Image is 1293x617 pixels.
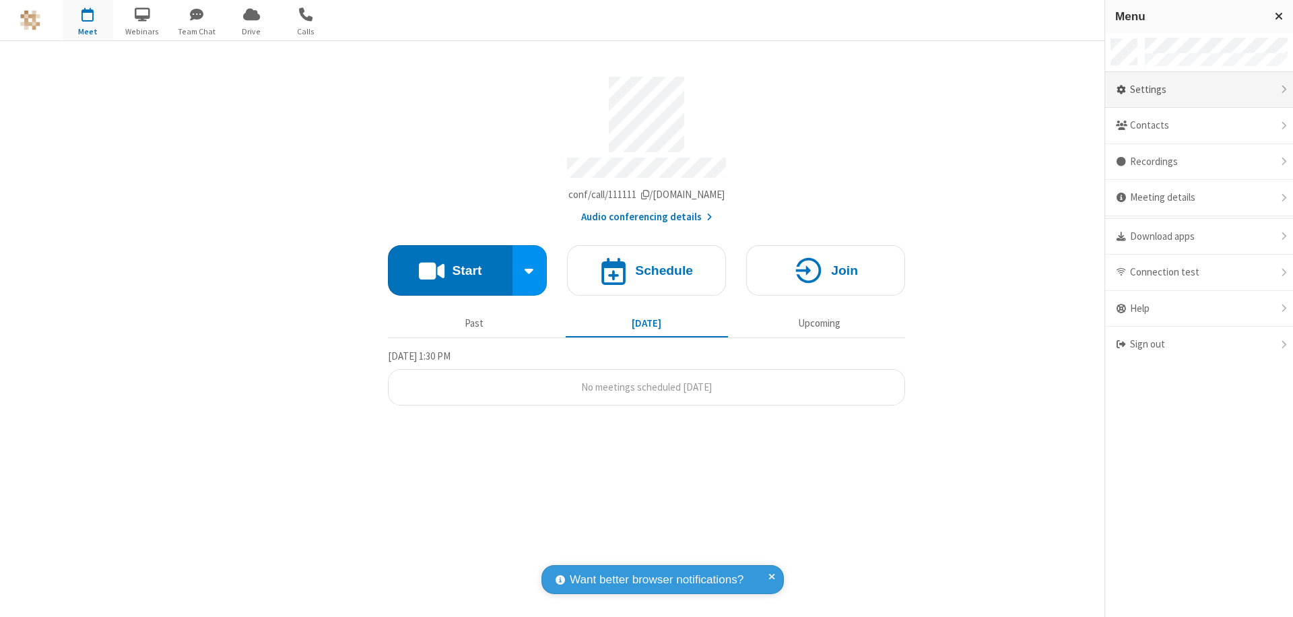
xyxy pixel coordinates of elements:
[1259,582,1283,608] iframe: Chat
[1105,219,1293,255] div: Download apps
[1105,180,1293,216] div: Meeting details
[581,381,712,393] span: No meetings scheduled [DATE]
[1105,327,1293,362] div: Sign out
[393,311,556,336] button: Past
[1105,255,1293,291] div: Connection test
[566,311,728,336] button: [DATE]
[1105,291,1293,327] div: Help
[452,264,482,277] h4: Start
[831,264,858,277] h4: Join
[581,209,712,225] button: Audio conferencing details
[226,26,277,38] span: Drive
[388,350,451,362] span: [DATE] 1:30 PM
[570,571,743,589] span: Want better browser notifications?
[63,26,113,38] span: Meet
[512,245,548,296] div: Start conference options
[746,245,905,296] button: Join
[388,348,905,406] section: Today's Meetings
[738,311,900,336] button: Upcoming
[1105,72,1293,108] div: Settings
[281,26,331,38] span: Calls
[117,26,168,38] span: Webinars
[1115,10,1263,23] h3: Menu
[635,264,693,277] h4: Schedule
[567,245,726,296] button: Schedule
[172,26,222,38] span: Team Chat
[1105,108,1293,144] div: Contacts
[388,67,905,225] section: Account details
[1105,144,1293,181] div: Recordings
[568,188,725,201] span: Copy my meeting room link
[568,187,725,203] button: Copy my meeting room linkCopy my meeting room link
[20,10,40,30] img: QA Selenium DO NOT DELETE OR CHANGE
[388,245,512,296] button: Start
